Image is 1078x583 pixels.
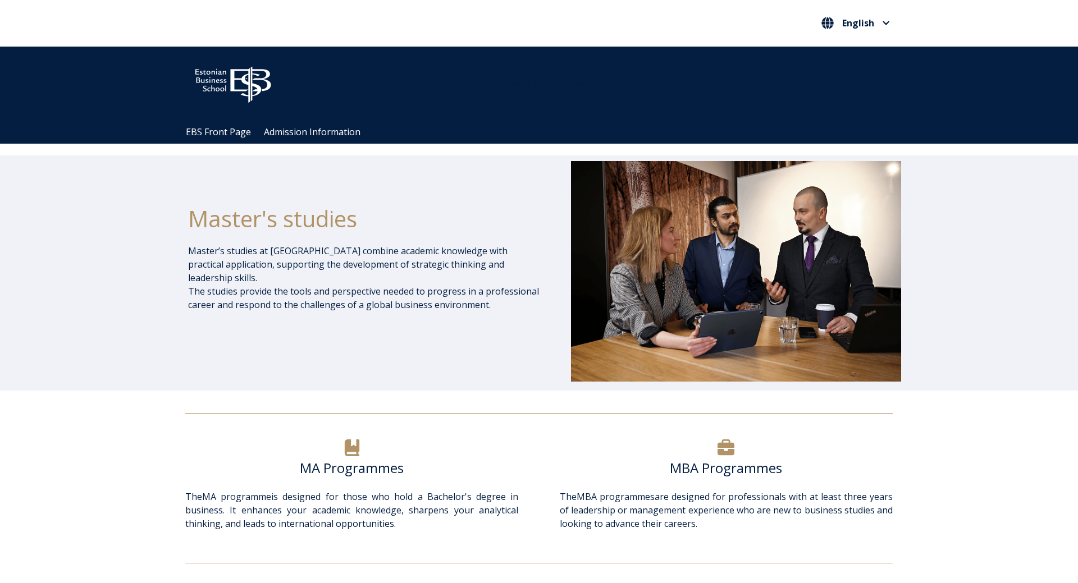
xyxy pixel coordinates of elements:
[188,205,541,233] h1: Master's studies
[819,14,893,32] button: English
[819,14,893,33] nav: Select your language
[185,460,518,476] h6: MA Programmes
[571,161,901,381] img: DSC_1073
[188,244,541,311] p: Master’s studies at [GEOGRAPHIC_DATA] combine academic knowledge with practical application, supp...
[202,490,271,503] a: MA programme
[186,126,251,138] a: EBS Front Page
[185,58,281,106] img: ebs_logo2016_white
[577,490,655,503] a: MBA programmes
[560,490,893,530] span: The are designed for professionals with at least three years of leadership or management experien...
[185,490,518,530] span: The is designed for those who hold a Bachelor's degree in business. It enhances your academic kno...
[497,77,636,90] span: Community for Growth and Resp
[264,126,360,138] a: Admission Information
[180,121,910,144] div: Navigation Menu
[560,460,893,476] h6: MBA Programmes
[842,19,874,27] span: English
